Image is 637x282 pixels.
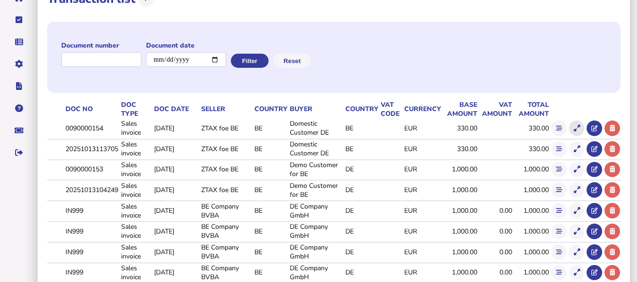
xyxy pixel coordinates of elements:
th: VAT amount [478,100,513,119]
button: Delete transaction [604,203,620,218]
td: 0.00 [478,201,513,220]
td: ZTAX foe BE [199,139,252,158]
td: 330.00 [441,119,477,138]
td: BE Company BVBA [199,201,252,220]
button: Data manager [9,32,29,52]
td: DE [343,160,379,179]
td: ZTAX foe BE [199,160,252,179]
td: DE [343,201,379,220]
td: EUR [402,221,441,241]
td: BE Company BVBA [199,221,252,241]
td: 1,000.00 [513,263,549,282]
button: Open in advisor [587,182,602,198]
button: Open in advisor [587,121,602,136]
td: 1,000.00 [513,201,549,220]
td: IN999 [64,221,119,241]
td: 20251013104249 [64,180,119,200]
td: BE [253,119,288,138]
td: 1,000.00 [441,242,477,261]
label: Document number [61,41,141,50]
button: Open in advisor [587,224,602,239]
th: Country [253,100,288,119]
button: Help pages [9,98,29,118]
button: Show transaction detail [569,244,585,260]
td: BE Company BVBA [199,242,252,261]
td: Sales invoice [119,201,152,220]
td: 0.00 [478,242,513,261]
td: DE Company GmbH [288,221,343,241]
td: [DATE] [152,160,199,179]
td: 1,000.00 [513,221,549,241]
td: EUR [402,139,441,158]
td: Sales invoice [119,119,152,138]
button: Show flow [551,121,567,136]
button: Show flow [551,203,567,218]
td: BE [253,160,288,179]
td: DE [343,242,379,261]
td: 1,000.00 [441,180,477,200]
button: Delete transaction [604,244,620,260]
td: 0.00 [478,221,513,241]
button: Open in advisor [587,162,602,177]
td: EUR [402,201,441,220]
button: Delete transaction [604,162,620,177]
button: Open in advisor [587,141,602,157]
button: Tasks [9,10,29,30]
td: 1,000.00 [441,263,477,282]
th: Seller [199,100,252,119]
td: [DATE] [152,242,199,261]
td: EUR [402,180,441,200]
button: Reset [273,54,311,68]
button: Show flow [551,182,567,198]
th: Buyer [288,100,343,119]
td: Sales invoice [119,263,152,282]
td: 330.00 [513,139,549,158]
button: Open in advisor [587,265,602,281]
td: DE Company GmbH [288,201,343,220]
td: 1,000.00 [513,160,549,179]
td: ZTAX foe BE [199,180,252,200]
td: [DATE] [152,201,199,220]
button: Show flow [551,224,567,239]
button: Delete transaction [604,265,620,281]
td: Domestic Customer DE [288,119,343,138]
button: Filter [231,54,269,68]
td: ZTAX foe BE [199,119,252,138]
td: 1,000.00 [513,180,549,200]
td: 1,000.00 [513,242,549,261]
td: BE [253,242,288,261]
td: EUR [402,119,441,138]
th: Doc No [64,100,119,119]
td: IN999 [64,201,119,220]
th: Base amount [441,100,477,119]
button: Open in advisor [587,244,602,260]
button: Show transaction detail [569,224,585,239]
td: [DATE] [152,180,199,200]
th: VAT code [379,100,403,119]
td: Sales invoice [119,221,152,241]
td: DE [343,221,379,241]
td: BE Company BVBA [199,263,252,282]
td: DE [343,180,379,200]
td: [DATE] [152,263,199,282]
td: 1,000.00 [441,221,477,241]
td: EUR [402,160,441,179]
td: EUR [402,242,441,261]
td: Sales invoice [119,160,152,179]
button: Show flow [551,244,567,260]
td: IN999 [64,263,119,282]
th: Doc Type [119,100,152,119]
td: BE [253,201,288,220]
button: Open in advisor [587,203,602,218]
td: BE [253,221,288,241]
th: Currency [402,100,441,119]
td: EUR [402,263,441,282]
td: Sales invoice [119,242,152,261]
td: BE [253,139,288,158]
td: DE [343,263,379,282]
td: DE Company GmbH [288,263,343,282]
label: Document date [146,41,226,50]
td: 0.00 [478,263,513,282]
button: Developer hub links [9,76,29,96]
